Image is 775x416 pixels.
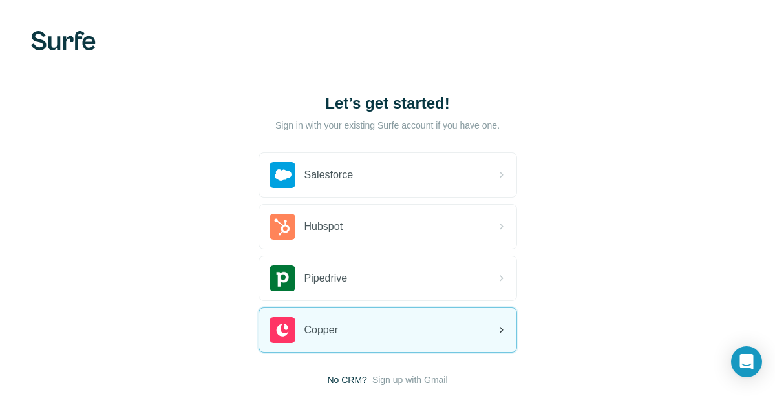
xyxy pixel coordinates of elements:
[270,214,295,240] img: hubspot's logo
[31,31,96,50] img: Surfe's logo
[270,162,295,188] img: salesforce's logo
[270,265,295,291] img: pipedrive's logo
[731,346,762,377] div: Open Intercom Messenger
[372,373,448,386] button: Sign up with Gmail
[259,93,517,114] h1: Let’s get started!
[304,322,338,338] span: Copper
[270,317,295,343] img: copper's logo
[275,119,500,132] p: Sign in with your existing Surfe account if you have one.
[304,219,343,234] span: Hubspot
[304,167,354,183] span: Salesforce
[304,271,348,286] span: Pipedrive
[327,373,366,386] span: No CRM?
